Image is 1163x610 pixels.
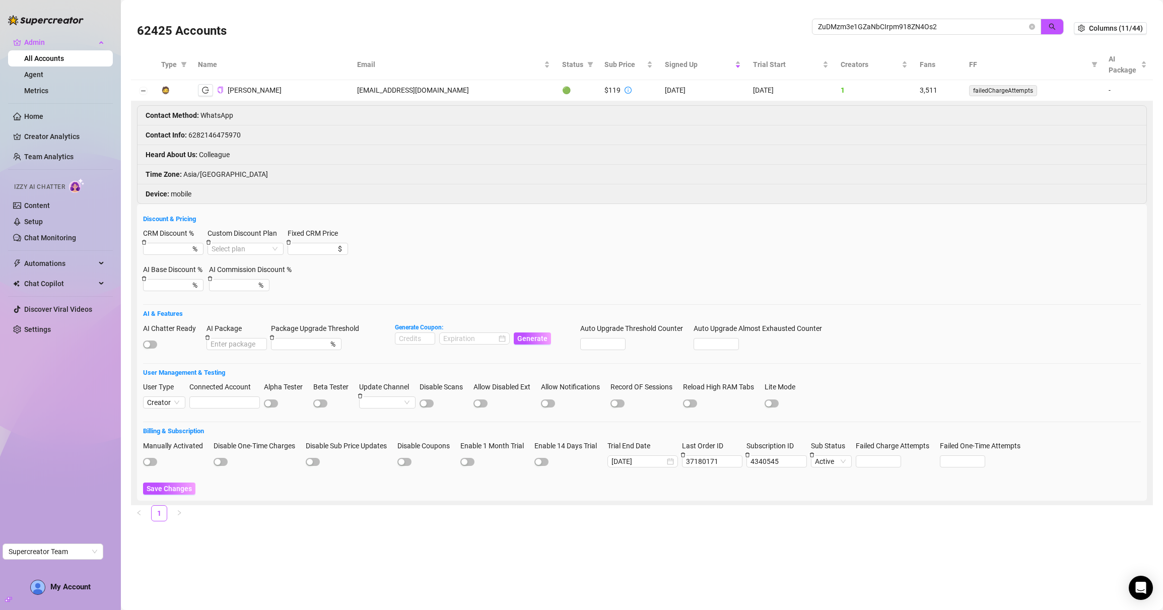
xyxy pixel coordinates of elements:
[146,151,197,159] strong: Heard About Us :
[604,59,645,70] span: Sub Price
[420,399,434,408] button: Disable Scans
[24,128,105,145] a: Creator Analytics
[598,49,659,80] th: Sub Price
[264,381,309,392] label: Alpha Tester
[143,458,157,466] button: Manually Activated
[142,276,147,281] span: delete
[151,505,167,521] li: 1
[138,145,1146,165] li: Colleague
[517,334,548,343] span: Generate
[50,582,91,591] span: My Account
[202,87,209,94] span: logout
[189,396,260,409] input: Connected Account
[208,276,213,281] span: delete
[139,87,147,95] button: Collapse row
[611,456,665,467] input: Trial End Date
[24,112,43,120] a: Home
[694,323,829,334] label: Auto Upgrade Almost Exhausted Counter
[1091,61,1098,67] span: filter
[147,280,190,291] input: AI Base Discount %
[13,280,20,287] img: Chat Copilot
[682,456,742,467] input: Last Order ID
[208,228,284,239] label: Custom Discount Plan
[161,85,170,96] div: 🧔
[142,240,147,245] span: delete
[143,368,1141,378] h5: User Management & Testing
[24,276,96,292] span: Chat Copilot
[397,458,412,466] button: Disable Coupons
[189,381,257,392] label: Connected Account
[138,106,1146,125] li: WhatsApp
[143,381,180,392] label: User Type
[682,440,730,451] label: Last Order ID
[69,178,85,193] img: AI Chatter
[179,57,189,72] span: filter
[610,381,679,392] label: Record OF Sessions
[171,505,187,521] button: right
[683,399,697,408] button: Reload High RAM Tabs
[969,85,1037,96] span: failedChargeAttempts
[694,338,738,350] input: Auto Upgrade Almost Exhausted Counter
[171,505,187,521] li: Next Page
[607,440,657,451] label: Trial End Date
[659,49,746,80] th: Signed Up
[765,381,802,392] label: Lite Mode
[1103,80,1153,101] td: -
[206,240,211,245] span: delete
[357,59,542,70] span: Email
[856,440,936,451] label: Failed Charge Attempts
[286,240,291,245] span: delete
[146,170,182,178] strong: Time Zone :
[9,544,97,559] span: Supercreator Team
[207,323,248,334] label: AI Package
[306,458,320,466] button: Disable Sub Price Updates
[940,456,985,467] input: Failed One-Time Attempts
[143,264,209,275] label: AI Base Discount %
[292,243,336,254] input: Fixed CRM Price
[131,505,147,521] li: Previous Page
[209,264,298,275] label: AI Commission Discount %
[746,440,800,451] label: Subscription ID
[395,333,435,344] input: Credits
[143,341,157,349] button: AI Chatter Ready
[138,125,1146,145] li: 6282146475970
[351,80,557,101] td: [EMAIL_ADDRESS][DOMAIN_NAME]
[815,456,848,467] span: Active
[1089,57,1100,72] span: filter
[288,228,345,239] label: Fixed CRM Price
[1074,22,1147,34] button: Columns (11/44)
[580,323,690,334] label: Auto Upgrade Threshold Counter
[1129,576,1153,600] div: Open Intercom Messenger
[13,259,21,267] span: thunderbolt
[562,86,571,94] span: 🟢
[136,510,142,516] span: left
[745,452,750,457] span: delete
[217,87,224,93] span: copy
[264,399,278,408] button: Alpha Tester
[24,71,43,79] a: Agent
[275,338,328,350] input: Package Upgrade Threshold
[765,399,779,408] button: Lite Mode
[460,458,474,466] button: Enable 1 Month Trial
[152,506,167,521] a: 1
[358,393,363,398] span: delete
[1103,49,1153,80] th: AI Package
[313,399,327,408] button: Beta Tester
[1029,24,1035,30] span: close-circle
[1078,25,1085,32] span: setting
[397,440,456,451] label: Disable Coupons
[914,49,963,80] th: Fans
[176,510,182,516] span: right
[920,86,937,94] span: 3,511
[460,440,530,451] label: Enable 1 Month Trial
[514,332,551,345] button: Generate
[809,452,814,457] span: delete
[856,456,901,467] input: Failed Charge Attempts
[14,182,65,192] span: Izzy AI Chatter
[534,440,603,451] label: Enable 14 Days Trial
[147,397,181,408] span: Creator
[24,34,96,50] span: Admin
[562,59,583,70] span: Status
[747,49,835,80] th: Trial Start
[604,85,621,96] div: $119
